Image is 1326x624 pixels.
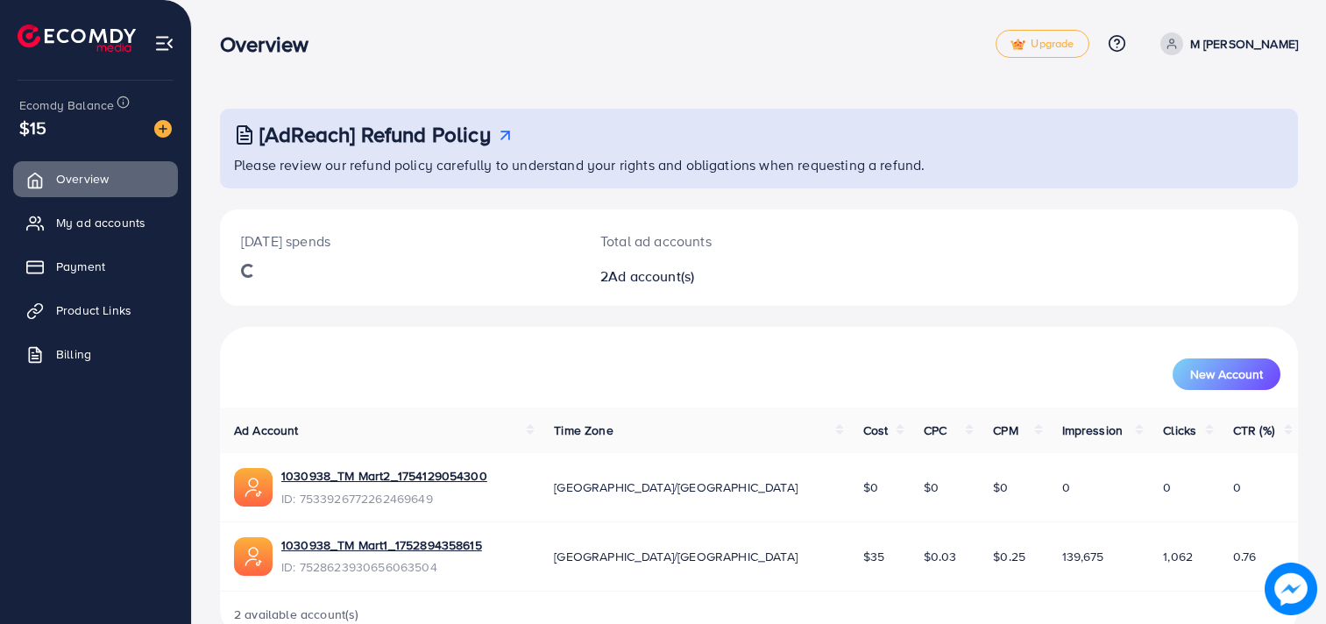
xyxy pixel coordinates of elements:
span: 0 [1233,479,1241,496]
h3: [AdReach] Refund Policy [259,122,491,147]
img: logo [18,25,136,52]
span: $0.03 [924,548,957,565]
span: Payment [56,258,105,275]
img: ic-ads-acc.e4c84228.svg [234,468,273,507]
span: [GEOGRAPHIC_DATA]/[GEOGRAPHIC_DATA] [554,548,798,565]
span: Ad Account [234,422,299,439]
span: Ecomdy Balance [19,96,114,114]
img: tick [1010,39,1025,51]
span: $0 [993,479,1008,496]
a: Overview [13,161,178,196]
span: 0 [1062,479,1070,496]
span: $35 [863,548,884,565]
span: $15 [19,115,46,140]
h3: Overview [220,32,323,57]
p: Total ad accounts [600,230,828,252]
a: Payment [13,249,178,284]
span: 2 available account(s) [234,606,359,623]
a: M [PERSON_NAME] [1153,32,1298,55]
img: ic-ads-acc.e4c84228.svg [234,537,273,576]
span: $0.25 [993,548,1025,565]
span: ID: 7528623930656063504 [281,558,482,576]
a: 1030938_TM Mart2_1754129054300 [281,467,487,485]
span: ID: 7533926772262469649 [281,490,487,507]
span: My ad accounts [56,214,145,231]
span: CTR (%) [1233,422,1274,439]
a: Product Links [13,293,178,328]
span: Impression [1062,422,1124,439]
span: 0 [1163,479,1171,496]
span: Time Zone [554,422,613,439]
p: [DATE] spends [241,230,558,252]
button: New Account [1173,358,1280,390]
span: Clicks [1163,422,1196,439]
a: tickUpgrade [996,30,1088,58]
p: M [PERSON_NAME] [1190,33,1298,54]
span: New Account [1190,368,1263,380]
a: My ad accounts [13,205,178,240]
img: menu [154,33,174,53]
span: CPM [993,422,1018,439]
span: $0 [924,479,939,496]
span: Upgrade [1010,38,1074,51]
span: Billing [56,345,91,363]
span: 0.76 [1233,548,1257,565]
span: Ad account(s) [608,266,694,286]
span: [GEOGRAPHIC_DATA]/[GEOGRAPHIC_DATA] [554,479,798,496]
span: 139,675 [1062,548,1104,565]
span: $0 [863,479,878,496]
p: Please review our refund policy carefully to understand your rights and obligations when requesti... [234,154,1287,175]
span: Cost [863,422,889,439]
h2: 2 [600,268,828,285]
span: 1,062 [1163,548,1193,565]
span: CPC [924,422,947,439]
img: image [154,120,172,138]
span: Overview [56,170,109,188]
img: image [1265,563,1317,615]
a: Billing [13,337,178,372]
a: 1030938_TM Mart1_1752894358615 [281,536,482,554]
span: Product Links [56,301,131,319]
